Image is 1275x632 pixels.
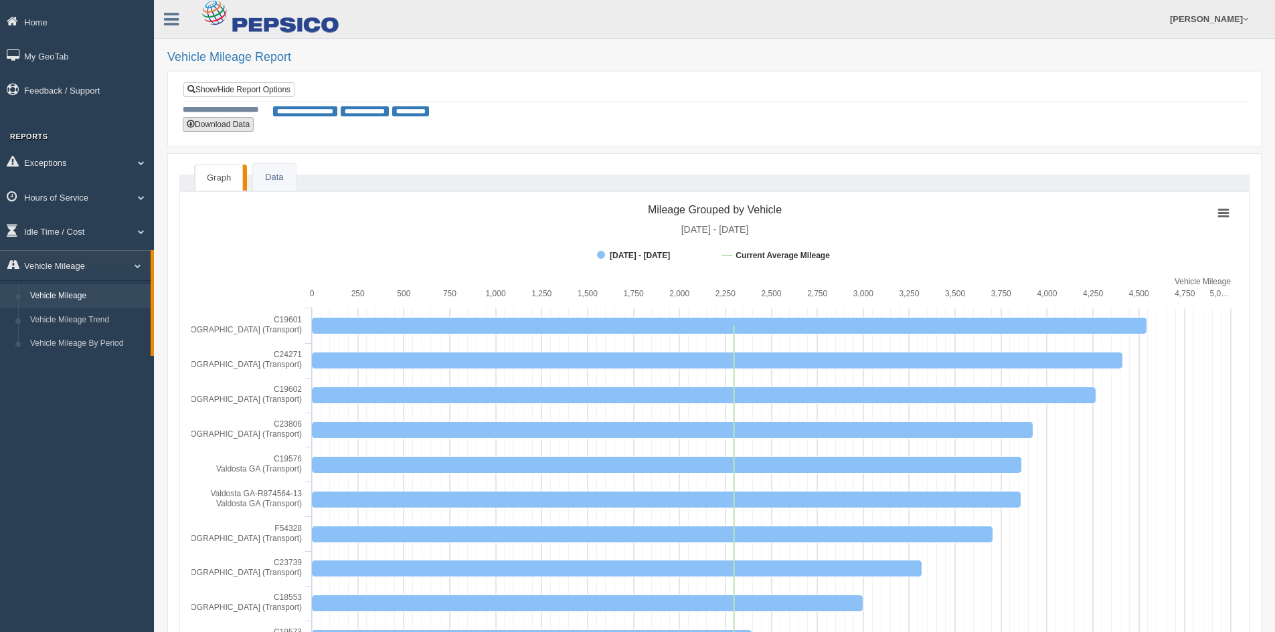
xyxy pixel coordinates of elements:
[210,489,302,498] tspan: Valdosta GA-R874564-13
[1037,289,1057,298] text: 4,000
[131,429,302,439] tspan: Jacksonville [GEOGRAPHIC_DATA] (Transport)
[131,395,302,404] tspan: Jacksonville [GEOGRAPHIC_DATA] (Transport)
[216,464,302,473] tspan: Valdosta GA (Transport)
[1175,277,1231,286] tspan: Vehicle Mileage
[669,289,689,298] text: 2,000
[274,315,302,324] tspan: C19601
[24,284,151,308] a: Vehicle Mileage
[131,603,302,612] tspan: Jacksonville [GEOGRAPHIC_DATA] (Transport)
[648,204,782,215] tspan: Mileage Grouped by Vehicle
[216,499,302,508] tspan: Valdosta GA (Transport)
[253,164,295,191] a: Data
[310,289,315,298] text: 0
[736,251,830,260] tspan: Current Average Mileage
[486,289,506,298] text: 1,000
[1083,289,1103,298] text: 4,250
[274,385,302,394] tspan: C19602
[24,308,151,332] a: Vehicle Mileage Trend
[991,289,1011,298] text: 3,750
[131,534,302,543] tspan: Jacksonville [GEOGRAPHIC_DATA] (Transport)
[1209,289,1229,298] tspan: 5,0…
[1129,289,1149,298] text: 4,500
[624,289,644,298] text: 1,750
[899,289,919,298] text: 3,250
[183,117,254,132] button: Download Data
[610,251,670,260] tspan: [DATE] - [DATE]
[167,51,1262,64] h2: Vehicle Mileage Report
[131,325,302,334] tspan: Jacksonville [GEOGRAPHIC_DATA] (Transport)
[681,224,749,235] tspan: [DATE] - [DATE]
[945,289,965,298] text: 3,500
[1175,289,1195,298] text: 4,750
[274,419,302,429] tspan: C23806
[351,289,365,298] text: 250
[274,350,302,359] tspan: C24271
[578,289,598,298] text: 1,500
[274,558,302,567] tspan: C23739
[274,454,302,463] tspan: C19576
[531,289,551,298] text: 1,250
[24,332,151,356] a: Vehicle Mileage By Period
[761,289,781,298] text: 2,500
[274,593,302,602] tspan: C18553
[715,289,736,298] text: 2,250
[807,289,827,298] text: 2,750
[183,82,294,97] a: Show/Hide Report Options
[443,289,456,298] text: 750
[195,165,243,191] a: Graph
[131,360,302,369] tspan: Jacksonville [GEOGRAPHIC_DATA] (Transport)
[131,568,302,577] tspan: Jacksonville [GEOGRAPHIC_DATA] (Transport)
[397,289,410,298] text: 500
[853,289,873,298] text: 3,000
[274,524,302,533] tspan: F54328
